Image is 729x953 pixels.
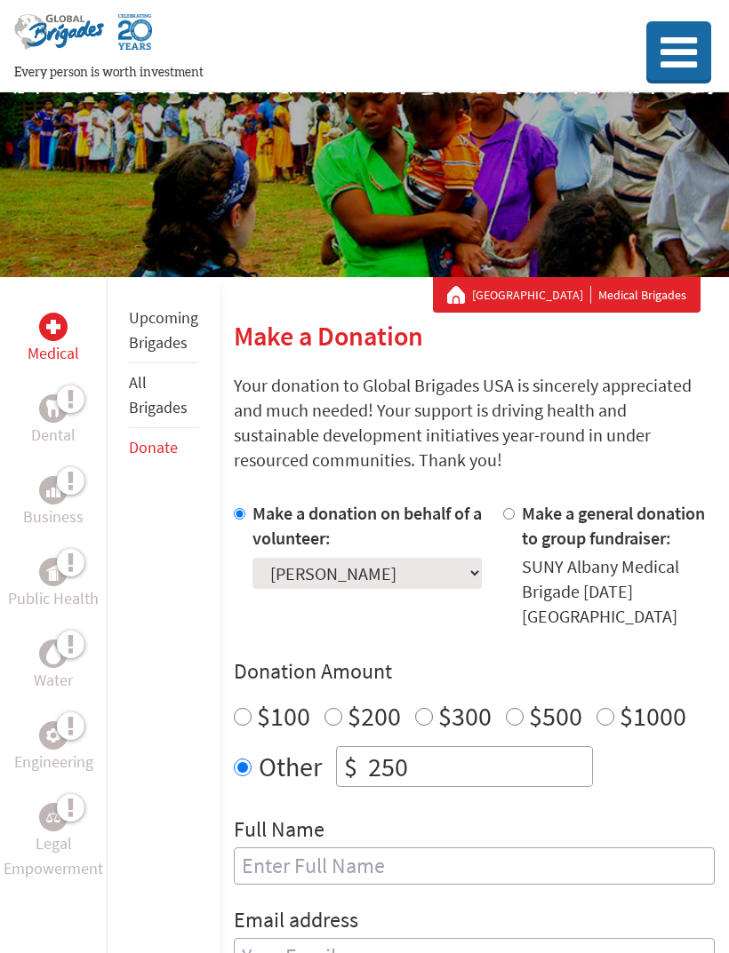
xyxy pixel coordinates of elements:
[620,699,686,733] label: $1000
[257,699,310,733] label: $100
[28,341,79,366] p: Medical
[259,746,322,787] label: Other
[8,558,99,611] a: Public HealthPublic Health
[14,64,598,82] p: Every person is worth investment
[46,563,60,581] img: Public Health
[46,643,60,663] img: Water
[337,747,364,786] div: $
[34,639,73,693] a: WaterWater
[348,699,401,733] label: $200
[31,394,76,448] a: DentalDental
[46,400,60,417] img: Dental
[234,657,715,686] h4: Donation Amount
[23,504,84,529] p: Business
[28,313,79,366] a: MedicalMedical
[529,699,582,733] label: $500
[129,372,188,417] a: All Brigades
[129,298,198,363] li: Upcoming Brigades
[31,423,76,448] p: Dental
[234,847,715,885] input: Enter Full Name
[234,906,358,938] label: Email address
[129,363,198,428] li: All Brigades
[447,286,686,304] div: Medical Brigades
[39,558,68,586] div: Public Health
[46,728,60,743] img: Engineering
[129,307,198,353] a: Upcoming Brigades
[522,554,716,629] div: SUNY Albany Medical Brigade [DATE] [GEOGRAPHIC_DATA]
[438,699,492,733] label: $300
[39,639,68,668] div: Water
[234,320,715,352] h2: Make a Donation
[522,502,705,549] label: Make a general donation to group fundraiser:
[364,747,592,786] input: Enter Amount
[14,14,104,64] img: Global Brigades Logo
[129,437,178,457] a: Donate
[34,668,73,693] p: Water
[46,320,60,334] img: Medical
[23,476,84,529] a: BusinessBusiness
[39,394,68,423] div: Dental
[252,502,482,549] label: Make a donation on behalf of a volunteer:
[39,803,68,831] div: Legal Empowerment
[46,812,60,822] img: Legal Empowerment
[234,373,715,473] p: Your donation to Global Brigades USA is sincerely appreciated and much needed! Your support is dr...
[129,428,198,467] li: Donate
[472,286,591,304] a: [GEOGRAPHIC_DATA]
[14,721,93,774] a: EngineeringEngineering
[4,831,103,881] p: Legal Empowerment
[118,14,152,64] img: Global Brigades Celebrating 20 Years
[234,815,324,847] label: Full Name
[8,586,99,611] p: Public Health
[39,721,68,750] div: Engineering
[4,803,103,881] a: Legal EmpowermentLegal Empowerment
[39,313,68,341] div: Medical
[46,483,60,497] img: Business
[39,476,68,504] div: Business
[14,750,93,774] p: Engineering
